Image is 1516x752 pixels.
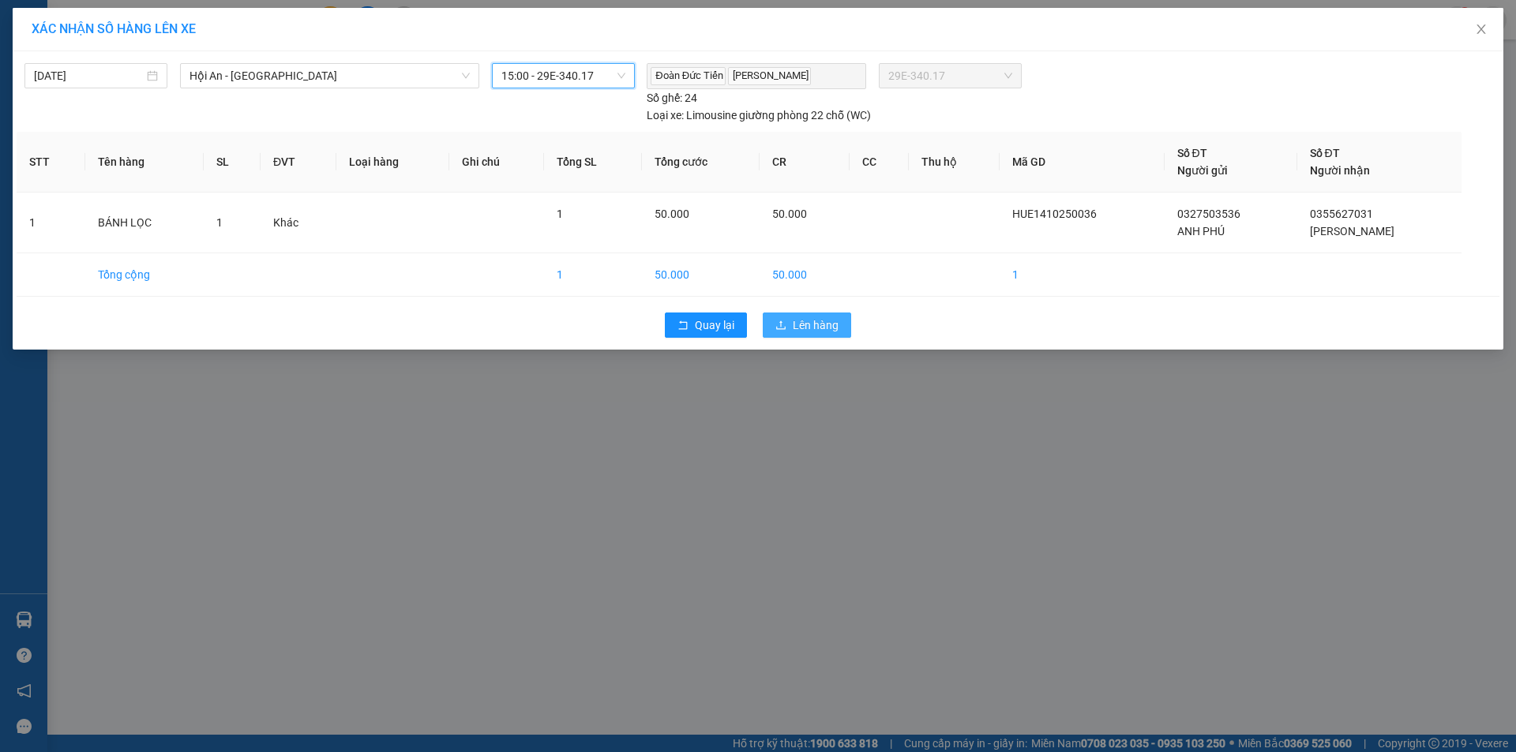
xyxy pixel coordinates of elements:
th: Loại hàng [336,132,449,193]
td: BÁNH LỌC [85,193,204,253]
div: 24 [647,89,697,107]
input: 14/10/2025 [34,67,144,84]
th: Mã GD [1000,132,1165,193]
td: 1 [17,193,85,253]
span: close [1475,23,1488,36]
span: Hội An - Hà Nội [189,64,470,88]
span: Số ĐT [1310,147,1340,159]
th: CC [850,132,909,193]
span: 29E-340.17 [888,64,1011,88]
th: Tổng cước [642,132,760,193]
td: Tổng cộng [85,253,204,297]
span: 1 [557,208,563,220]
span: XÁC NHẬN SỐ HÀNG LÊN XE [32,21,196,36]
span: 0327503536 [1177,208,1240,220]
th: Tổng SL [544,132,643,193]
span: [PERSON_NAME] [728,67,811,85]
span: Đoàn Đức Tiến [651,67,726,85]
td: Khác [261,193,336,253]
td: 1 [544,253,643,297]
span: Số ghế: [647,89,682,107]
span: 50.000 [655,208,689,220]
span: 1 [216,216,223,229]
span: Loại xe: [647,107,684,124]
span: Người gửi [1177,164,1228,177]
td: 50.000 [642,253,760,297]
span: 15:00 - 29E-340.17 [501,64,625,88]
th: STT [17,132,85,193]
span: down [461,71,471,80]
span: ANH PHÚ [1177,225,1225,238]
button: Close [1459,8,1503,52]
th: CR [760,132,850,193]
td: 1 [1000,253,1165,297]
th: Ghi chú [449,132,544,193]
div: Limousine giường phòng 22 chỗ (WC) [647,107,871,124]
span: Số ĐT [1177,147,1207,159]
span: 0355627031 [1310,208,1373,220]
th: SL [204,132,261,193]
th: ĐVT [261,132,336,193]
span: rollback [677,320,689,332]
th: Thu hộ [909,132,1000,193]
td: 50.000 [760,253,850,297]
button: rollbackQuay lại [665,312,747,338]
span: Người nhận [1310,164,1370,177]
button: uploadLên hàng [763,312,851,338]
span: Lên hàng [793,316,839,334]
th: Tên hàng [85,132,204,193]
span: 50.000 [772,208,807,220]
span: HUE1410250036 [1012,208,1097,220]
span: Quay lại [695,316,734,334]
span: upload [775,320,786,332]
span: [PERSON_NAME] [1310,225,1394,238]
